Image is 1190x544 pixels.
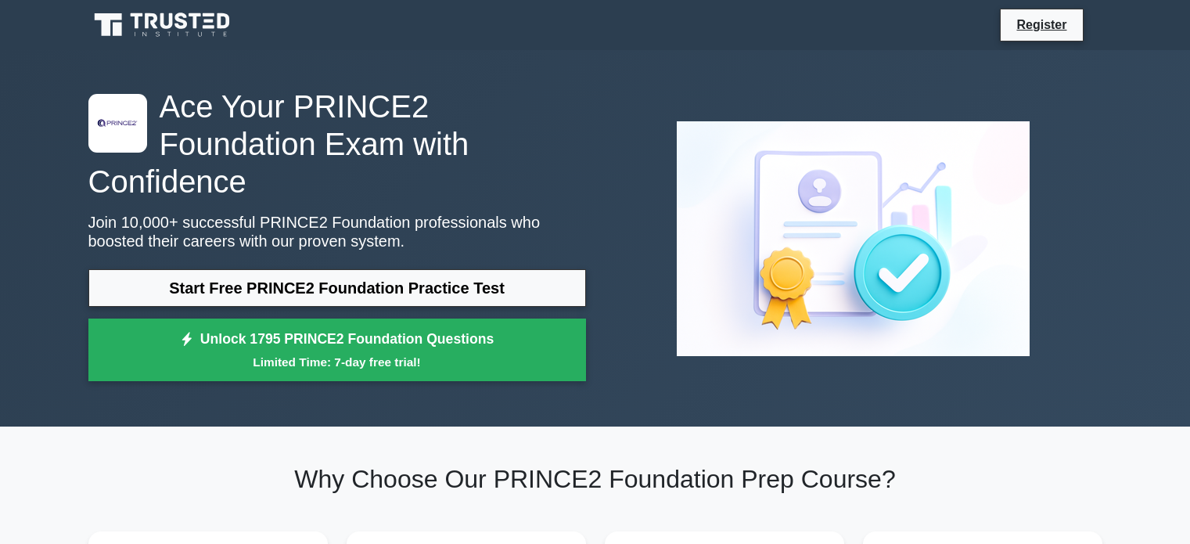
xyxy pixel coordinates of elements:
[1007,15,1076,34] a: Register
[88,88,586,200] h1: Ace Your PRINCE2 Foundation Exam with Confidence
[88,269,586,307] a: Start Free PRINCE2 Foundation Practice Test
[88,464,1102,494] h2: Why Choose Our PRINCE2 Foundation Prep Course?
[664,109,1042,369] img: PRINCE2 Foundation Preview
[108,353,566,371] small: Limited Time: 7-day free trial!
[88,319,586,381] a: Unlock 1795 PRINCE2 Foundation QuestionsLimited Time: 7-day free trial!
[88,213,586,250] p: Join 10,000+ successful PRINCE2 Foundation professionals who boosted their careers with our prove...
